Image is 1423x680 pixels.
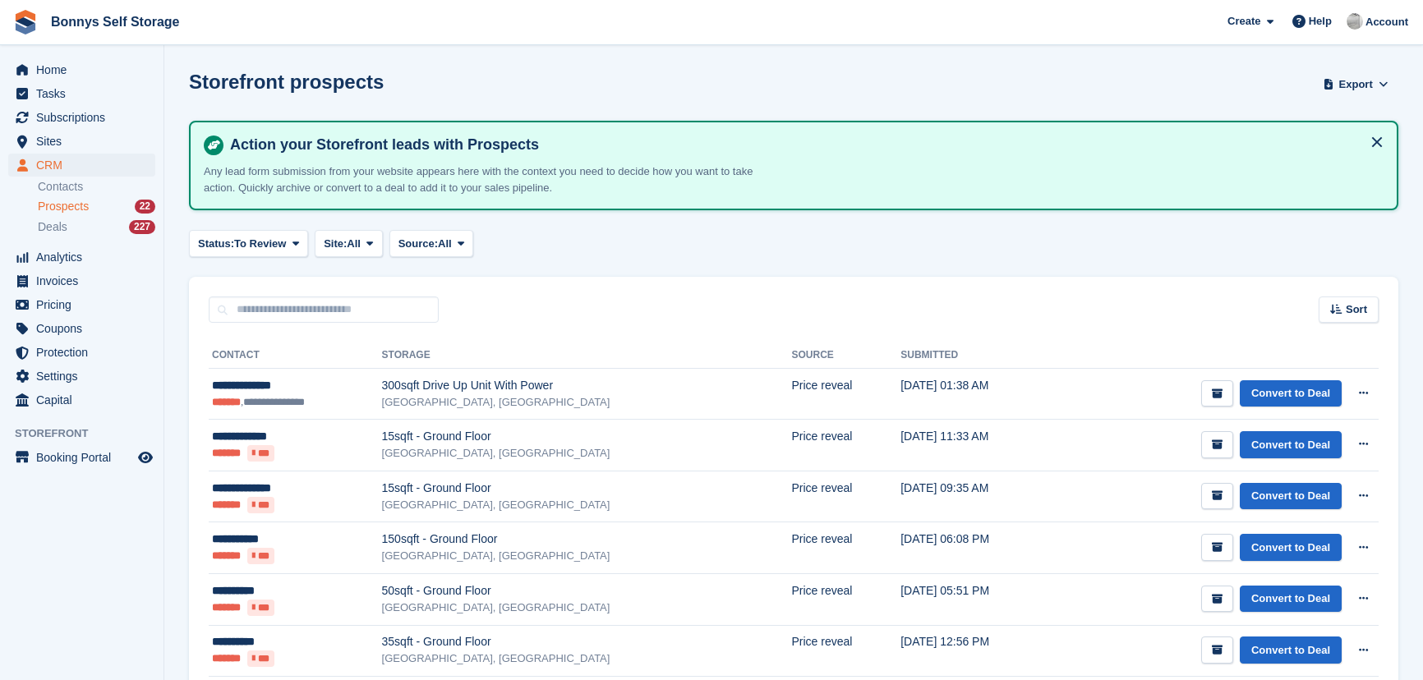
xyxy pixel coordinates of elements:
[36,341,135,364] span: Protection
[791,369,900,420] td: Price reveal
[204,163,779,195] p: Any lead form submission from your website appears here with the context you need to decide how y...
[382,445,792,462] div: [GEOGRAPHIC_DATA], [GEOGRAPHIC_DATA]
[8,82,155,105] a: menu
[382,600,792,616] div: [GEOGRAPHIC_DATA], [GEOGRAPHIC_DATA]
[791,574,900,626] td: Price reveal
[347,236,361,252] span: All
[38,179,155,195] a: Contacts
[382,480,792,497] div: 15sqft - Ground Floor
[382,428,792,445] div: 15sqft - Ground Floor
[38,198,155,215] a: Prospects 22
[398,236,438,252] span: Source:
[791,625,900,677] td: Price reveal
[1240,483,1342,510] a: Convert to Deal
[136,448,155,467] a: Preview store
[38,199,89,214] span: Prospects
[389,230,474,257] button: Source: All
[189,230,308,257] button: Status: To Review
[223,136,1384,154] h4: Action your Storefront leads with Prospects
[38,219,67,235] span: Deals
[8,446,155,469] a: menu
[36,82,135,105] span: Tasks
[382,497,792,513] div: [GEOGRAPHIC_DATA], [GEOGRAPHIC_DATA]
[8,154,155,177] a: menu
[900,420,1060,471] td: [DATE] 11:33 AM
[1227,13,1260,30] span: Create
[791,522,900,574] td: Price reveal
[36,154,135,177] span: CRM
[900,471,1060,522] td: [DATE] 09:35 AM
[13,10,38,34] img: stora-icon-8386f47178a22dfd0bd8f6a31ec36ba5ce8667c1dd55bd0f319d3a0aa187defe.svg
[1309,13,1332,30] span: Help
[900,369,1060,420] td: [DATE] 01:38 AM
[36,130,135,153] span: Sites
[382,531,792,548] div: 150sqft - Ground Floor
[36,246,135,269] span: Analytics
[36,388,135,411] span: Capital
[8,317,155,340] a: menu
[8,388,155,411] a: menu
[1346,301,1367,318] span: Sort
[198,236,234,252] span: Status:
[36,58,135,81] span: Home
[1240,380,1342,407] a: Convert to Deal
[1240,636,1342,664] a: Convert to Deal
[382,394,792,411] div: [GEOGRAPHIC_DATA], [GEOGRAPHIC_DATA]
[900,342,1060,369] th: Submitted
[900,522,1060,574] td: [DATE] 06:08 PM
[382,650,792,667] div: [GEOGRAPHIC_DATA], [GEOGRAPHIC_DATA]
[791,471,900,522] td: Price reveal
[791,342,900,369] th: Source
[1347,13,1363,30] img: James Bonny
[900,625,1060,677] td: [DATE] 12:56 PM
[135,200,155,214] div: 22
[1339,76,1373,93] span: Export
[1240,586,1342,613] a: Convert to Deal
[8,365,155,388] a: menu
[900,574,1060,626] td: [DATE] 05:51 PM
[382,633,792,650] div: 35sqft - Ground Floor
[15,425,163,442] span: Storefront
[382,377,792,394] div: 300sqft Drive Up Unit With Power
[38,218,155,236] a: Deals 227
[129,220,155,234] div: 227
[8,58,155,81] a: menu
[1319,71,1392,98] button: Export
[44,8,186,35] a: Bonnys Self Storage
[382,548,792,564] div: [GEOGRAPHIC_DATA], [GEOGRAPHIC_DATA]
[315,230,383,257] button: Site: All
[209,342,382,369] th: Contact
[36,365,135,388] span: Settings
[189,71,384,93] h1: Storefront prospects
[36,317,135,340] span: Coupons
[8,293,155,316] a: menu
[36,106,135,129] span: Subscriptions
[36,446,135,469] span: Booking Portal
[8,341,155,364] a: menu
[438,236,452,252] span: All
[791,420,900,471] td: Price reveal
[8,106,155,129] a: menu
[382,582,792,600] div: 50sqft - Ground Floor
[1240,431,1342,458] a: Convert to Deal
[8,246,155,269] a: menu
[324,236,347,252] span: Site:
[1240,534,1342,561] a: Convert to Deal
[36,293,135,316] span: Pricing
[1365,14,1408,30] span: Account
[234,236,286,252] span: To Review
[36,269,135,292] span: Invoices
[8,130,155,153] a: menu
[8,269,155,292] a: menu
[382,342,792,369] th: Storage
